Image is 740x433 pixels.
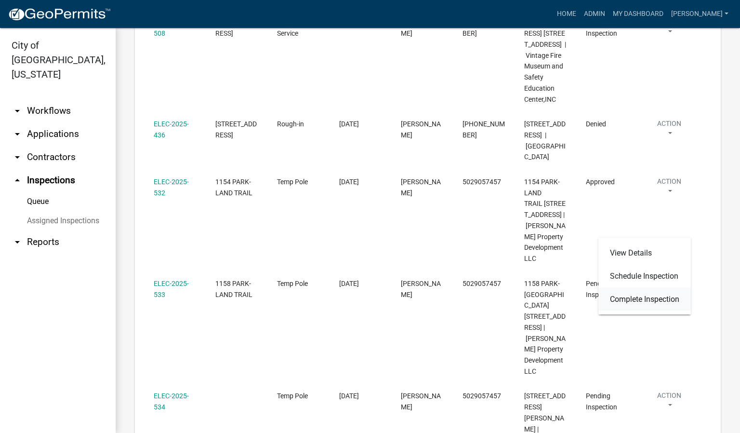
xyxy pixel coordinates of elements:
button: Action [647,17,691,41]
a: Home [553,5,580,23]
span: 202 TENTH STREET, EAST | Thorntons [524,120,566,161]
span: 1158 PARK-LAND TRAIL [215,280,252,298]
span: Cindy Hunton [401,280,441,298]
button: Action [647,176,691,201]
span: Cindy Hunton [401,392,441,411]
span: Cindy Hunton [401,178,441,197]
span: Temp Pole [277,280,308,287]
a: Schedule Inspection [598,265,691,288]
div: Action [598,238,691,315]
div: [DATE] [339,278,383,289]
span: 812-725-6178 [462,120,505,139]
button: Action [647,119,691,143]
span: 706 SPRING STREET 706 Spring Street | Vintage Fire Museum and Safety Education Center,INC [524,18,566,103]
a: My Dashboard [609,5,667,23]
span: Approved [586,178,615,186]
i: arrow_drop_up [12,175,23,186]
i: arrow_drop_down [12,151,23,163]
a: ELEC-2025-533 [154,280,189,298]
span: 1158 PARK-LAND TRAIL 1158 Parkland Trail, Lot 535 | Ellings Property Development LLC [524,280,566,375]
div: [DATE] [339,391,383,402]
a: Complete Inspection [598,288,691,311]
a: [PERSON_NAME] [667,5,732,23]
a: View Details [598,242,691,265]
div: [DATE] [339,119,383,130]
span: Rough-in [277,120,304,128]
span: 1154 PARK-LAND TRAIL 1154 Parkland Trail, Lot 533 | Ellings Property Development LLC [524,178,566,262]
span: 5029057457 [462,178,501,186]
a: ELEC-2025-534 [154,392,189,411]
span: Temp Pole [277,392,308,400]
i: arrow_drop_down [12,105,23,117]
a: Admin [580,5,609,23]
span: 5029057457 [462,392,501,400]
span: 1154 PARK-LAND TRAIL [215,178,252,197]
a: ELEC-2025-532 [154,178,189,197]
span: Temp Pole [277,178,308,186]
div: [DATE] [339,176,383,188]
span: Pending Inspection [586,280,617,298]
span: 5029057457 [462,280,501,287]
i: arrow_drop_down [12,236,23,248]
i: arrow_drop_down [12,128,23,140]
span: DAVID [401,120,441,139]
span: Denied [586,120,606,128]
a: ELEC-2025-436 [154,120,189,139]
span: Pending Inspection [586,392,617,411]
span: 202 TENTH STREET, EAST [215,120,257,139]
button: Action [647,391,691,415]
